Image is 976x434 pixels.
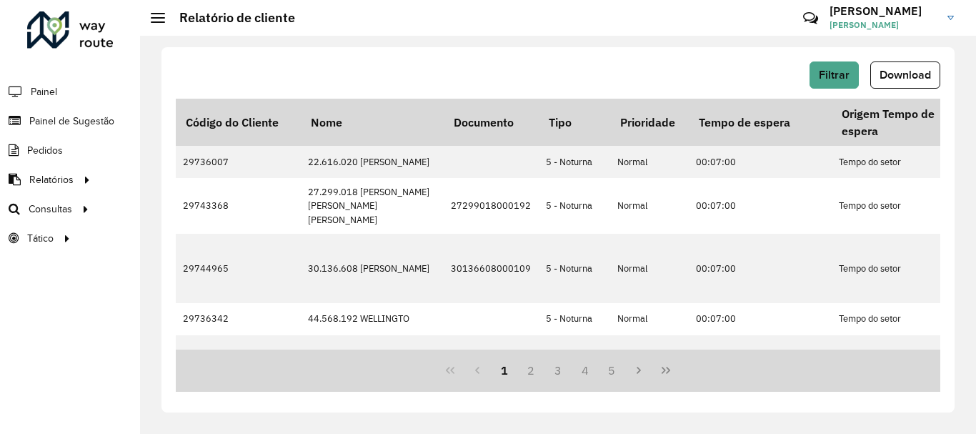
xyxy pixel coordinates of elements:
td: Normal [610,303,689,335]
td: 5 - Noturna [539,146,610,178]
td: 29736342 [176,303,301,335]
td: Normal [610,178,689,234]
button: 5 [599,357,626,384]
td: 00:07:00 [689,146,832,178]
td: 00:07:00 [689,234,832,303]
td: Normal [610,335,689,377]
td: Tempo do setor [832,335,975,377]
td: 27299018000192 [444,178,539,234]
td: Normal [610,234,689,303]
td: 22.616.020 [PERSON_NAME] [301,146,444,178]
span: Painel [31,84,57,99]
td: 00:07:00 [689,303,832,335]
span: Pedidos [27,143,63,158]
span: Painel de Sugestão [29,114,114,129]
td: 29734404 [176,335,301,377]
th: Tempo de espera [689,99,832,146]
td: 49.069.353 [PERSON_NAME] [301,335,444,377]
button: Last Page [652,357,679,384]
button: Download [870,61,940,89]
button: Filtrar [810,61,859,89]
th: Nome [301,99,444,146]
span: [PERSON_NAME] [830,19,937,31]
td: Tempo do setor [832,146,975,178]
th: Prioridade [610,99,689,146]
button: 2 [517,357,544,384]
th: Tipo [539,99,610,146]
th: Documento [444,99,539,146]
td: Tempo do setor [832,234,975,303]
span: Download [880,69,931,81]
td: 30136608000109 [444,234,539,303]
th: Origem Tempo de espera [832,99,975,146]
span: Filtrar [819,69,850,81]
span: Relatórios [29,172,74,187]
td: 29743368 [176,178,301,234]
td: 5 - Noturna [539,178,610,234]
a: Contato Rápido [795,3,826,34]
td: 30.136.608 [PERSON_NAME] [301,234,444,303]
td: Normal [610,146,689,178]
span: Consultas [29,202,72,217]
h3: [PERSON_NAME] [830,4,937,18]
td: 5 - Noturna [539,303,610,335]
button: 1 [491,357,518,384]
td: 5 - Noturna [539,335,610,377]
td: 00:07:00 [689,335,832,377]
span: Tático [27,231,54,246]
button: Next Page [625,357,652,384]
td: 5 - Noturna [539,234,610,303]
h2: Relatório de cliente [165,10,295,26]
td: 27.299.018 [PERSON_NAME] [PERSON_NAME] [PERSON_NAME] [301,178,444,234]
button: 3 [544,357,572,384]
th: Código do Cliente [176,99,301,146]
button: 4 [572,357,599,384]
td: 44.568.192 WELLINGTO [301,303,444,335]
td: 00:07:00 [689,178,832,234]
td: 29744965 [176,234,301,303]
td: 29736007 [176,146,301,178]
td: Tempo do setor [832,178,975,234]
td: Tempo do setor [832,303,975,335]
